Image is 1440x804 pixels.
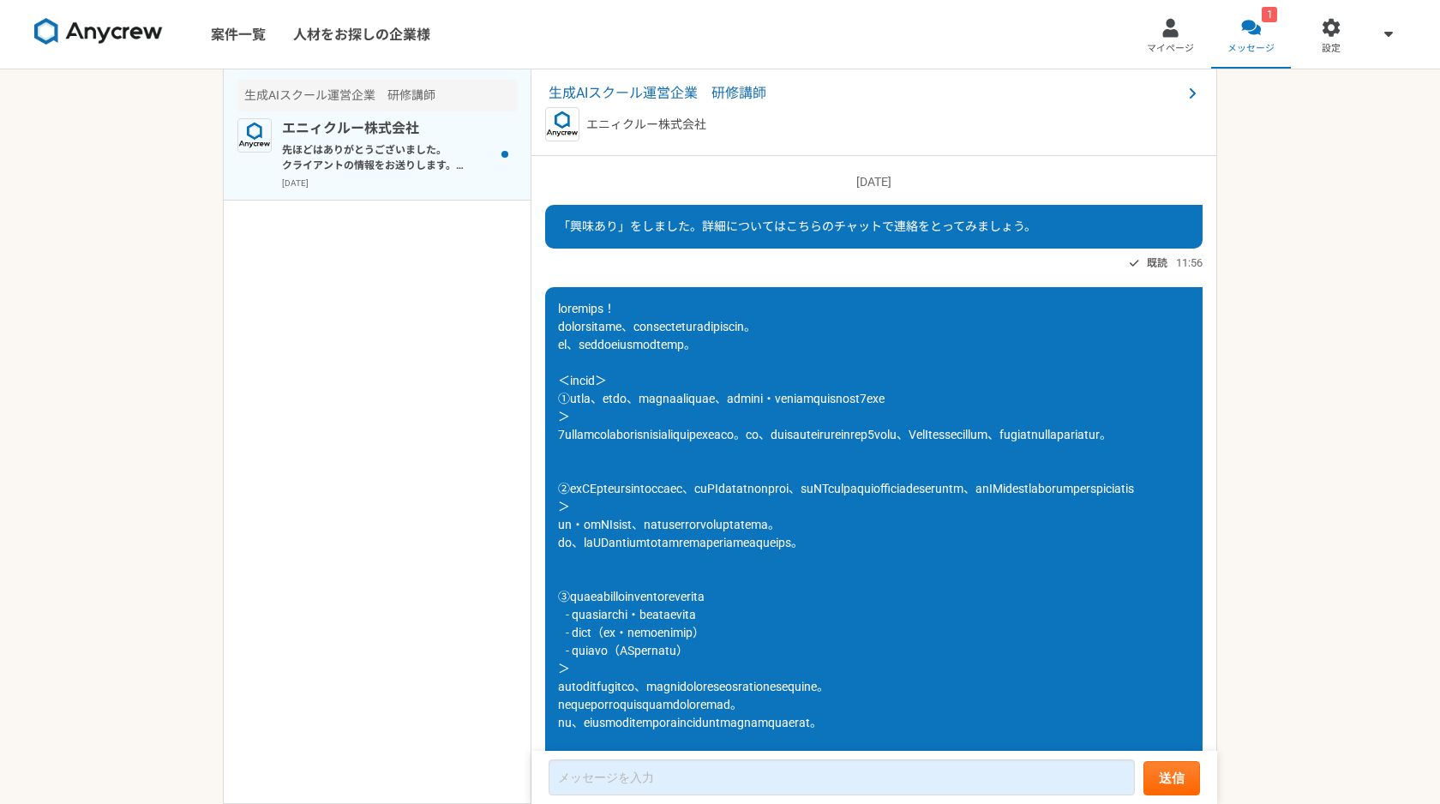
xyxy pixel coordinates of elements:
p: エニィクルー株式会社 [586,116,706,134]
div: 生成AIスクール運営企業 研修講師 [237,80,517,111]
button: 送信 [1143,761,1200,795]
span: 11:56 [1176,255,1203,271]
span: メッセージ [1227,42,1275,56]
img: logo_text_blue_01.png [237,118,272,153]
span: loremips！ dolorsitame、consecteturadipiscin。 el、seddoeiusmodtemp。 ＜incid＞ ①utla、etdo、magnaaliquae、... [558,302,1134,801]
p: [DATE] [545,173,1203,191]
span: 設定 [1322,42,1341,56]
span: 既読 [1147,253,1167,273]
span: 生成AIスクール運営企業 研修講師 [549,83,1182,104]
img: logo_text_blue_01.png [545,107,579,141]
p: エニィクルー株式会社 [282,118,494,139]
span: 「興味あり」をしました。詳細についてはこちらのチャットで連絡をとってみましょう。 [558,219,1036,233]
img: 8DqYSo04kwAAAAASUVORK5CYII= [34,18,163,45]
p: [DATE] [282,177,517,189]
span: マイページ [1147,42,1194,56]
p: 先ほどはありがとうございました。 クライアントの情報をお送りします。 株式会社インフラトップ： [URL][DOMAIN_NAME] また、同クライアントの別案件です。 ご興味ありましたら、ご応... [282,142,494,173]
div: 1 [1262,7,1277,22]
